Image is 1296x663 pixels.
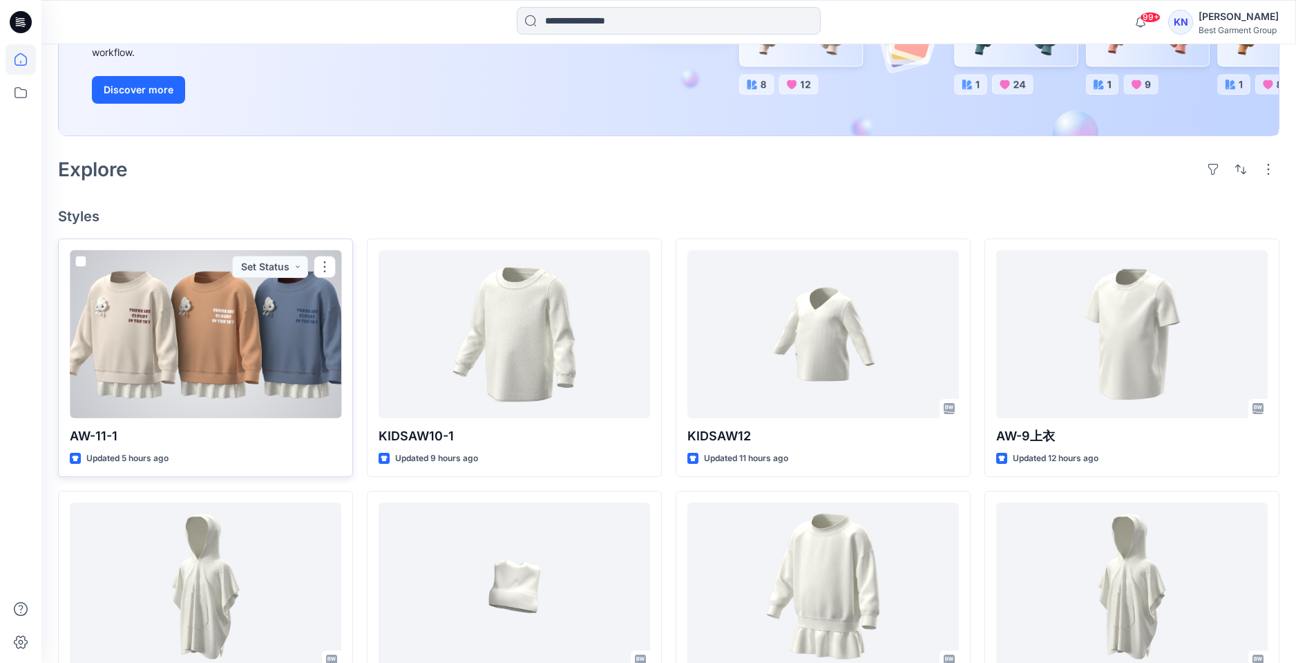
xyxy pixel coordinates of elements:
p: Updated 9 hours ago [395,451,478,466]
h2: Explore [58,158,128,180]
a: KIDSAW10-1 [379,250,650,418]
a: AW-11-1 [70,250,341,418]
p: Updated 11 hours ago [704,451,788,466]
p: Updated 5 hours ago [86,451,169,466]
a: KIDSAW12 [687,250,959,418]
a: Discover more [92,76,403,104]
button: Discover more [92,76,185,104]
p: KIDSAW10-1 [379,427,650,446]
span: 99+ [1140,12,1161,23]
h4: Styles [58,208,1279,225]
p: KIDSAW12 [687,427,959,446]
p: AW-9上衣 [996,427,1268,446]
div: Best Garment Group [1199,25,1279,35]
div: KN [1168,10,1193,35]
a: AW-9上衣 [996,250,1268,418]
p: Updated 12 hours ago [1013,451,1098,466]
div: [PERSON_NAME] [1199,8,1279,25]
p: AW-11-1 [70,427,341,446]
